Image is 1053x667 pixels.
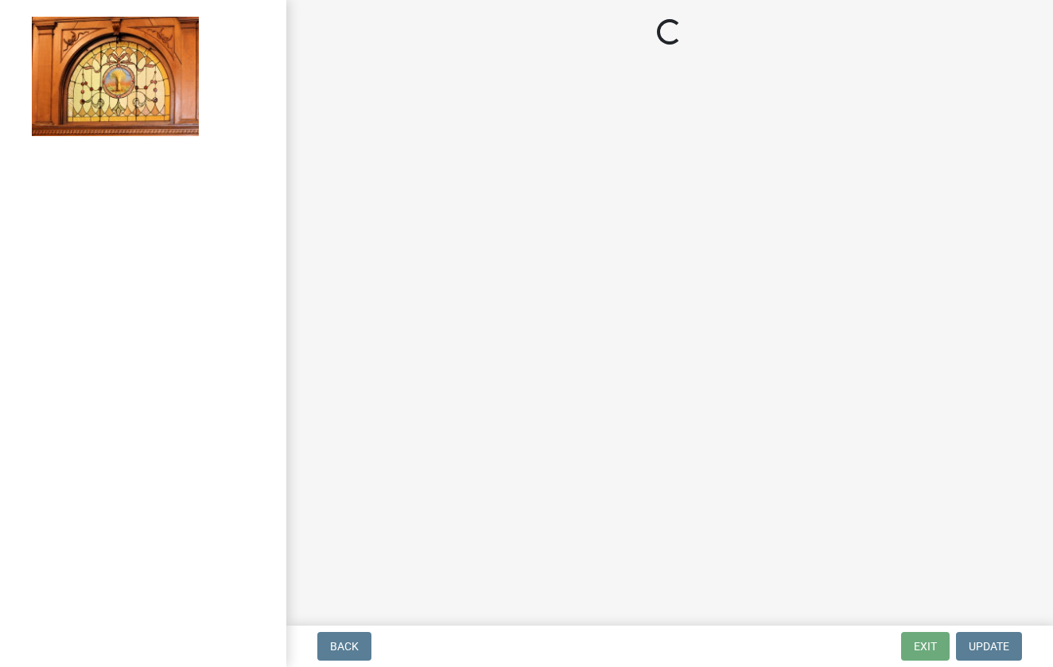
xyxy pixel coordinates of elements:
span: Update [969,640,1009,653]
span: Back [330,640,359,653]
button: Back [317,632,371,661]
button: Update [956,632,1022,661]
img: Jasper County, Indiana [32,17,199,136]
button: Exit [901,632,950,661]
